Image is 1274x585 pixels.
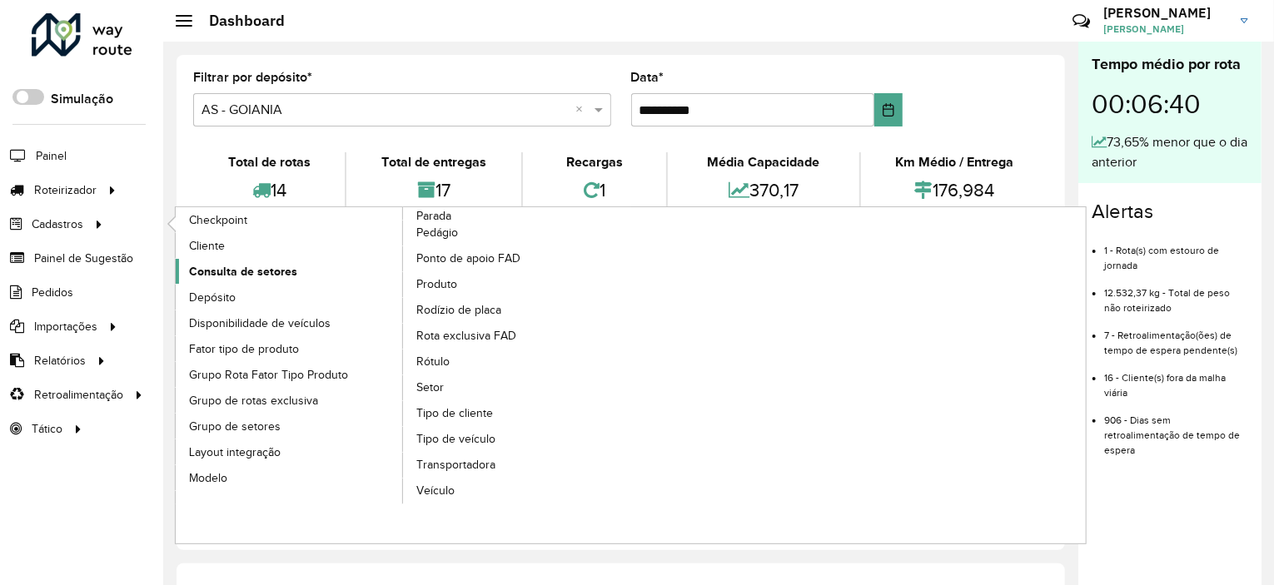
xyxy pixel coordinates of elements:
span: Importações [34,318,97,335]
span: Painel de Sugestão [34,250,133,267]
a: Rótulo [403,350,631,374]
span: Cadastros [32,216,83,233]
span: Veículo [416,482,455,499]
li: 16 - Cliente(s) fora da malha viária [1104,358,1248,400]
div: 00:06:40 [1092,76,1248,132]
label: Filtrar por depósito [193,67,312,87]
span: Cliente [189,237,225,255]
div: Tempo médio por rota [1092,53,1248,76]
a: Modelo [176,465,404,490]
a: Pedágio [403,221,631,245]
a: Fator tipo de produto [176,336,404,361]
span: Rodízio de placa [416,301,501,319]
a: Rota exclusiva FAD [403,324,631,349]
a: Cliente [176,233,404,258]
a: Depósito [176,285,404,310]
div: Total de entregas [351,152,516,172]
div: 1 [527,172,662,208]
span: [PERSON_NAME] [1103,22,1228,37]
span: Rota exclusiva FAD [416,327,516,345]
div: Km Médio / Entrega [865,152,1044,172]
span: Tático [32,420,62,438]
span: Layout integração [189,444,281,461]
a: Rodízio de placa [403,298,631,323]
a: Checkpoint [176,207,404,232]
div: 73,65% menor que o dia anterior [1092,132,1248,172]
a: Consulta de setores [176,259,404,284]
div: Recargas [527,152,662,172]
span: Tipo de cliente [416,404,493,422]
div: Total de rotas [197,152,341,172]
span: Parada [416,207,451,225]
li: 12.532,37 kg - Total de peso não roteirizado [1104,273,1248,315]
label: Data [631,67,664,87]
span: Modelo [189,469,227,487]
a: Veículo [403,478,631,503]
span: Pedidos [32,284,73,301]
span: Depósito [189,289,236,306]
a: Parada [176,207,631,504]
a: Ponto de apoio FAD [403,246,631,271]
li: 1 - Rota(s) com estouro de jornada [1104,231,1248,273]
a: Grupo de rotas exclusiva [176,388,404,413]
a: Disponibilidade de veículos [176,310,404,335]
a: Tipo de veículo [403,427,631,452]
li: 7 - Retroalimentação(ões) de tempo de espera pendente(s) [1104,315,1248,358]
span: Setor [416,379,444,396]
div: 176,984 [865,172,1044,208]
span: Retroalimentação [34,386,123,404]
span: Transportadora [416,456,495,473]
label: Simulação [51,89,113,109]
h3: [PERSON_NAME] [1103,5,1228,21]
span: Disponibilidade de veículos [189,315,331,332]
div: Média Capacidade [672,152,854,172]
li: 906 - Dias sem retroalimentação de tempo de espera [1104,400,1248,458]
div: 14 [197,172,341,208]
div: 17 [351,172,516,208]
span: Painel [36,147,67,165]
span: Relatórios [34,352,86,369]
h2: Dashboard [192,12,285,30]
span: Tipo de veículo [416,430,495,448]
span: Grupo Rota Fator Tipo Produto [189,366,348,384]
span: Fator tipo de produto [189,340,299,358]
span: Grupo de rotas exclusiva [189,392,318,409]
a: Contato Rápido [1063,3,1099,39]
a: Produto [403,272,631,297]
a: Setor [403,375,631,400]
span: Consulta de setores [189,263,297,280]
span: Pedágio [416,224,458,241]
span: Produto [416,275,457,293]
a: Grupo Rota Fator Tipo Produto [176,362,404,387]
span: Grupo de setores [189,418,281,435]
span: Clear all [576,100,590,120]
a: Tipo de cliente [403,401,631,426]
span: Ponto de apoio FAD [416,250,520,267]
span: Rótulo [416,353,450,370]
a: Transportadora [403,453,631,478]
h4: Alertas [1092,200,1248,224]
span: Roteirizador [34,181,97,199]
a: Grupo de setores [176,414,404,439]
button: Choose Date [874,93,903,126]
div: 370,17 [672,172,854,208]
a: Layout integração [176,439,404,464]
span: Checkpoint [189,211,247,229]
